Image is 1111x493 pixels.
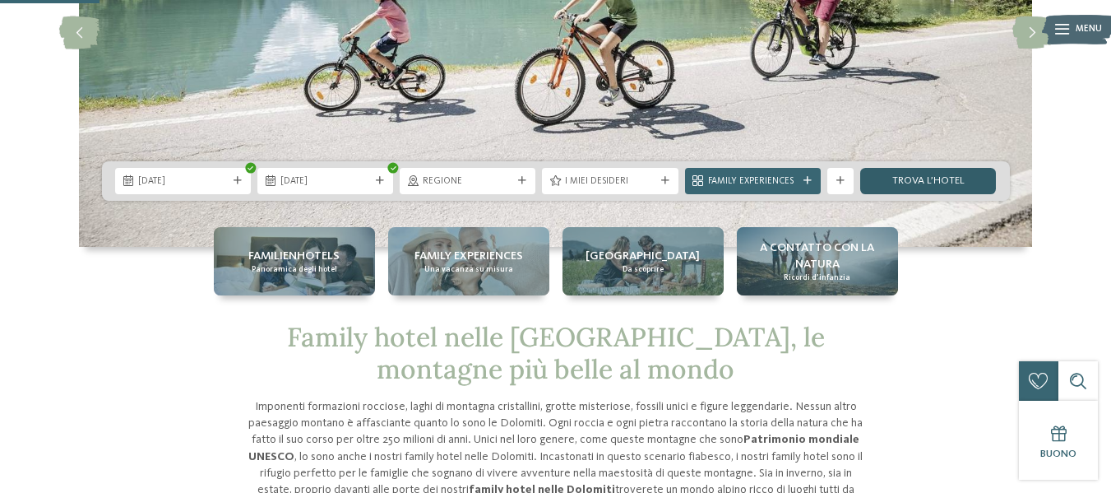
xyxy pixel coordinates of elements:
[586,248,700,264] span: [GEOGRAPHIC_DATA]
[784,272,850,283] span: Ricordi d’infanzia
[562,227,724,295] a: Family hotel nelle Dolomiti: una vacanza nel regno dei Monti Pallidi [GEOGRAPHIC_DATA] Da scoprire
[860,168,996,194] a: trova l’hotel
[414,248,523,264] span: Family experiences
[1040,449,1076,459] span: Buono
[388,227,549,295] a: Family hotel nelle Dolomiti: una vacanza nel regno dei Monti Pallidi Family experiences Una vacan...
[737,227,898,295] a: Family hotel nelle Dolomiti: una vacanza nel regno dei Monti Pallidi A contatto con la natura Ric...
[214,227,375,295] a: Family hotel nelle Dolomiti: una vacanza nel regno dei Monti Pallidi Familienhotels Panoramica de...
[138,175,228,188] span: [DATE]
[623,264,664,275] span: Da scoprire
[708,175,798,188] span: Family Experiences
[280,175,370,188] span: [DATE]
[743,240,891,272] span: A contatto con la natura
[424,264,513,275] span: Una vacanza su misura
[423,175,512,188] span: Regione
[252,264,337,275] span: Panoramica degli hotel
[248,248,340,264] span: Familienhotels
[287,320,825,385] span: Family hotel nelle [GEOGRAPHIC_DATA], le montagne più belle al mondo
[248,434,859,462] strong: Patrimonio mondiale UNESCO
[1019,401,1098,480] a: Buono
[565,175,655,188] span: I miei desideri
